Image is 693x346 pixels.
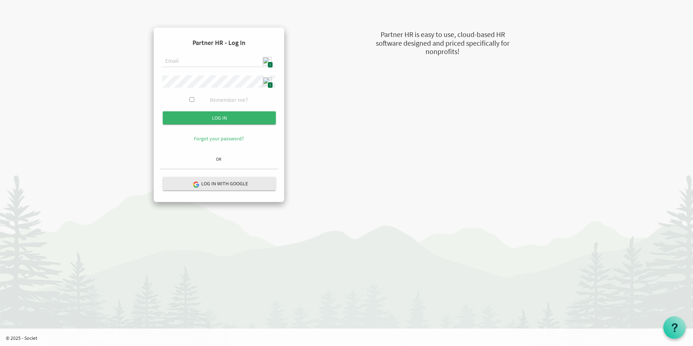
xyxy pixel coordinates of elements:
h6: OR [159,157,278,161]
img: npw-badge-icon.svg [263,77,271,86]
h4: Partner HR - Log In [159,33,278,52]
div: software designed and priced specifically for [339,38,546,49]
span: 1 [267,82,273,88]
div: nonprofits! [339,46,546,57]
a: Forgot your password? [194,135,244,142]
div: Partner HR is easy to use, cloud-based HR [339,29,546,40]
label: Remember me? [210,96,248,104]
p: © 2025 - Societ [6,334,693,342]
img: google-logo.png [192,181,199,188]
img: npw-badge-icon.svg [263,57,271,66]
input: Log in [163,111,276,124]
button: Log in with Google [163,177,276,190]
span: 1 [267,62,273,68]
input: Email [162,55,275,67]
